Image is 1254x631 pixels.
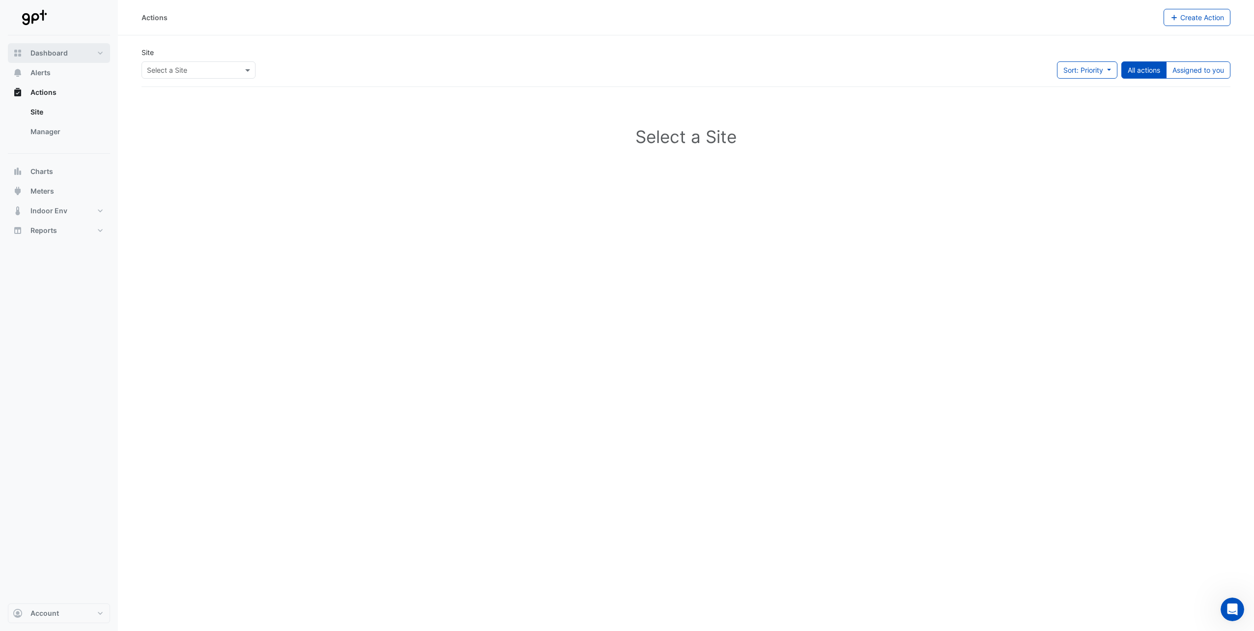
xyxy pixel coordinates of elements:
span: Actions [30,87,57,97]
span: Create Action [1180,13,1224,22]
button: Dashboard [8,43,110,63]
span: Charts [30,167,53,176]
button: Alerts [8,63,110,83]
app-icon: Meters [13,186,23,196]
app-icon: Charts [13,167,23,176]
span: Sort: Priority [1063,66,1103,74]
button: Charts [8,162,110,181]
span: Alerts [30,68,51,78]
app-icon: Reports [13,226,23,235]
a: Site [23,102,110,122]
app-icon: Indoor Env [13,206,23,216]
img: Company Logo [12,8,56,28]
a: Manager [23,122,110,142]
button: All actions [1121,61,1167,79]
button: Indoor Env [8,201,110,221]
span: Reports [30,226,57,235]
span: Dashboard [30,48,68,58]
button: Account [8,603,110,623]
div: Actions [142,12,168,23]
app-icon: Dashboard [13,48,23,58]
span: Account [30,608,59,618]
button: Meters [8,181,110,201]
h1: Select a Site [157,126,1215,147]
span: Indoor Env [30,206,67,216]
app-icon: Actions [13,87,23,97]
iframe: Intercom live chat [1221,598,1244,621]
button: Reports [8,221,110,240]
app-icon: Alerts [13,68,23,78]
div: Actions [8,102,110,145]
label: Site [142,47,154,57]
button: Assigned to you [1166,61,1230,79]
span: Meters [30,186,54,196]
button: Create Action [1164,9,1231,26]
button: Actions [8,83,110,102]
button: Sort: Priority [1057,61,1117,79]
